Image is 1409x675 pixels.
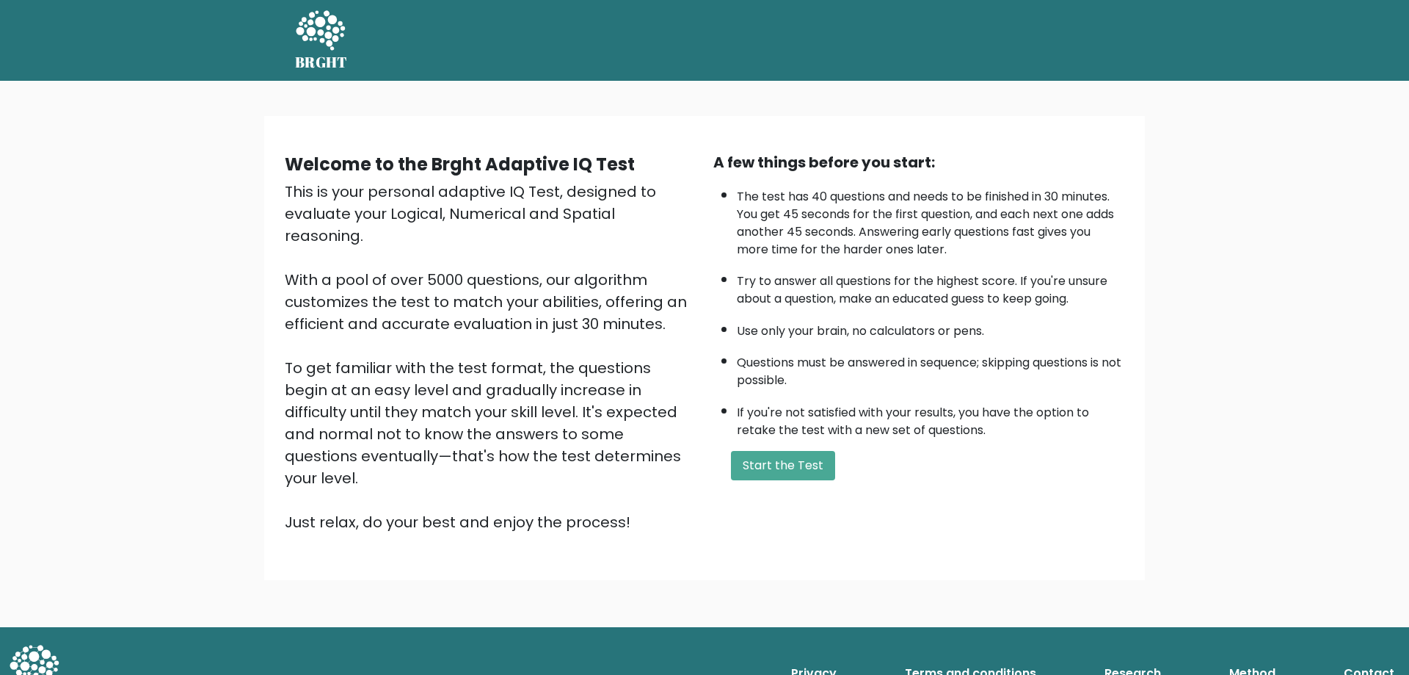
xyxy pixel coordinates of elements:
[737,315,1124,340] li: Use only your brain, no calculators or pens.
[737,397,1124,439] li: If you're not satisfied with your results, you have the option to retake the test with a new set ...
[731,451,835,480] button: Start the Test
[737,265,1124,308] li: Try to answer all questions for the highest score. If you're unsure about a question, make an edu...
[285,152,635,176] b: Welcome to the Brght Adaptive IQ Test
[295,6,348,75] a: BRGHT
[737,347,1124,389] li: Questions must be answered in sequence; skipping questions is not possible.
[737,181,1124,259] li: The test has 40 questions and needs to be finished in 30 minutes. You get 45 seconds for the firs...
[295,54,348,71] h5: BRGHT
[713,151,1124,173] div: A few things before you start:
[285,181,696,533] div: This is your personal adaptive IQ Test, designed to evaluate your Logical, Numerical and Spatial ...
